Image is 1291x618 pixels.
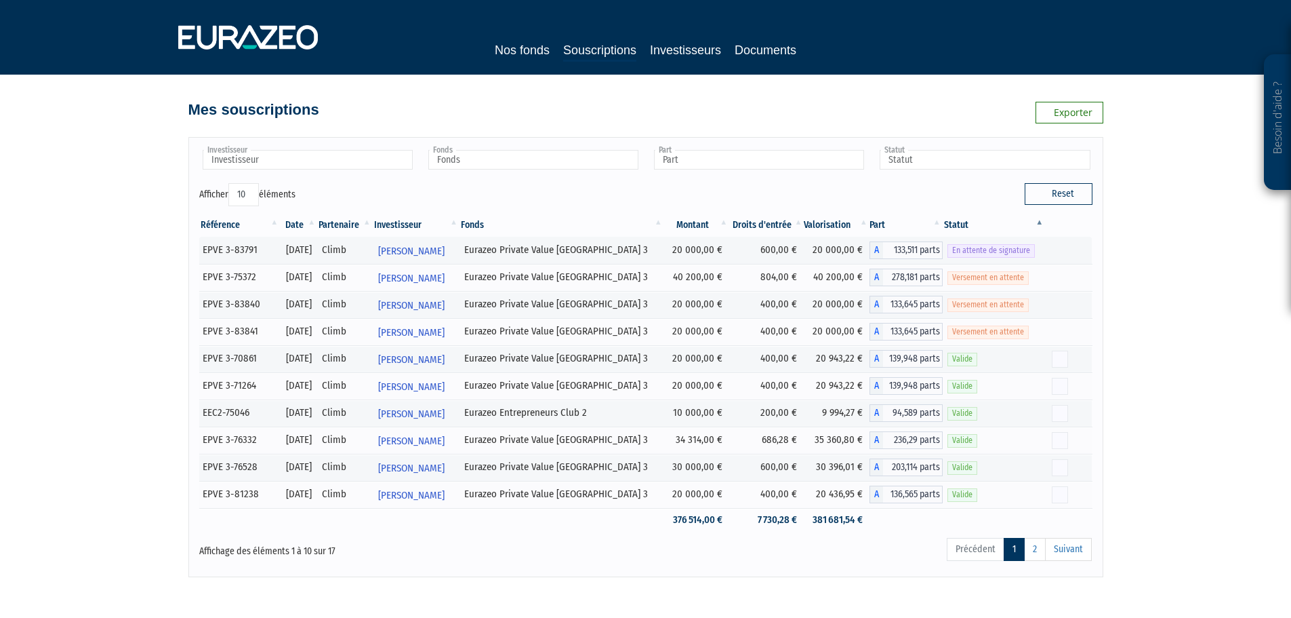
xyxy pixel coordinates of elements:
[378,374,445,400] span: [PERSON_NAME]
[869,323,943,341] div: A - Eurazeo Private Value Europe 3
[735,41,796,60] a: Documents
[373,291,459,318] a: [PERSON_NAME]
[869,377,883,395] span: A
[285,460,312,474] div: [DATE]
[947,244,1035,257] span: En attente de signature
[947,353,977,366] span: Valide
[373,481,459,508] a: [PERSON_NAME]
[804,214,869,237] th: Valorisation: activer pour trier la colonne par ordre croissant
[260,436,268,444] i: [Français] Personne physique
[317,318,373,345] td: Climb
[869,214,943,237] th: Part: activer pour trier la colonne par ordre croissant
[464,406,659,420] div: Eurazeo Entrepreneurs Club 2
[883,459,943,476] span: 203,114 parts
[317,400,373,427] td: Climb
[947,461,977,474] span: Valide
[943,214,1045,237] th: Statut : activer pour trier la colonne par ordre d&eacute;croissant
[317,264,373,291] td: Climb
[1024,538,1046,561] a: 2
[804,291,869,318] td: 20 000,00 €
[373,400,459,427] a: [PERSON_NAME]
[947,380,977,393] span: Valide
[869,350,883,368] span: A
[804,481,869,508] td: 20 436,95 €
[317,481,373,508] td: Climb
[378,347,445,372] span: [PERSON_NAME]
[378,429,445,454] span: [PERSON_NAME]
[188,102,319,118] h4: Mes souscriptions
[285,351,312,366] div: [DATE]
[373,264,459,291] a: [PERSON_NAME]
[729,400,804,427] td: 200,00 €
[285,297,312,311] div: [DATE]
[804,237,869,264] td: 20 000,00 €
[1270,62,1286,184] p: Besoin d'aide ?
[228,183,259,206] select: Afficheréléments
[869,459,883,476] span: A
[729,454,804,481] td: 600,00 €
[869,431,943,449] div: A - Eurazeo Private Value Europe 3
[280,214,317,237] th: Date: activer pour trier la colonne par ordre croissant
[203,324,276,339] div: EPVE 3-83841
[869,269,883,286] span: A
[317,454,373,481] td: Climb
[261,246,268,254] i: [Français] Personne physique
[869,296,883,313] span: A
[203,243,276,257] div: EPVE 3-83791
[203,379,276,393] div: EPVE 3-71264
[260,382,267,390] i: [Français] Personne physique
[373,427,459,454] a: [PERSON_NAME]
[203,460,276,474] div: EPVE 3-76528
[449,374,454,400] i: Voir l'investisseur
[203,433,276,447] div: EPVE 3-76332
[804,345,869,372] td: 20 943,22 €
[464,487,659,501] div: Eurazeo Private Value [GEOGRAPHIC_DATA] 3
[317,345,373,372] td: Climb
[464,351,659,366] div: Eurazeo Private Value [GEOGRAPHIC_DATA] 3
[869,404,943,422] div: A - Eurazeo Entrepreneurs Club 2
[253,409,260,417] i: [Français] Personne physique
[664,264,729,291] td: 40 200,00 €
[563,41,636,62] a: Souscriptions
[883,242,943,259] span: 133,511 parts
[203,297,276,311] div: EPVE 3-83840
[883,323,943,341] span: 133,645 parts
[869,242,943,259] div: A - Eurazeo Private Value Europe 3
[869,323,883,341] span: A
[883,296,943,313] span: 133,645 parts
[373,318,459,345] a: [PERSON_NAME]
[664,481,729,508] td: 20 000,00 €
[883,269,943,286] span: 278,181 parts
[449,293,454,318] i: Voir l'investisseur
[378,483,445,508] span: [PERSON_NAME]
[459,214,664,237] th: Fonds: activer pour trier la colonne par ordre croissant
[729,372,804,400] td: 400,00 €
[664,427,729,454] td: 34 314,00 €
[203,351,276,366] div: EPVE 3-70861
[373,372,459,400] a: [PERSON_NAME]
[449,402,454,427] i: Voir l'investisseur
[664,508,729,532] td: 376 514,00 €
[373,214,459,237] th: Investisseur: activer pour trier la colonne par ordre croissant
[869,459,943,476] div: A - Eurazeo Private Value Europe 3
[804,318,869,345] td: 20 000,00 €
[285,379,312,393] div: [DATE]
[378,320,445,345] span: [PERSON_NAME]
[664,345,729,372] td: 20 000,00 €
[495,41,550,60] a: Nos fonds
[449,456,454,481] i: Voir l'investisseur
[285,406,312,420] div: [DATE]
[449,347,454,372] i: Voir l'investisseur
[869,377,943,395] div: A - Eurazeo Private Value Europe 3
[729,508,804,532] td: 7 730,28 €
[664,237,729,264] td: 20 000,00 €
[199,214,281,237] th: Référence : activer pour trier la colonne par ordre croissant
[464,379,659,393] div: Eurazeo Private Value [GEOGRAPHIC_DATA] 3
[203,487,276,501] div: EPVE 3-81238
[464,297,659,311] div: Eurazeo Private Value [GEOGRAPHIC_DATA] 3
[285,270,312,284] div: [DATE]
[373,345,459,372] a: [PERSON_NAME]
[317,237,373,264] td: Climb
[729,214,804,237] th: Droits d'entrée: activer pour trier la colonne par ordre croissant
[650,41,721,60] a: Investisseurs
